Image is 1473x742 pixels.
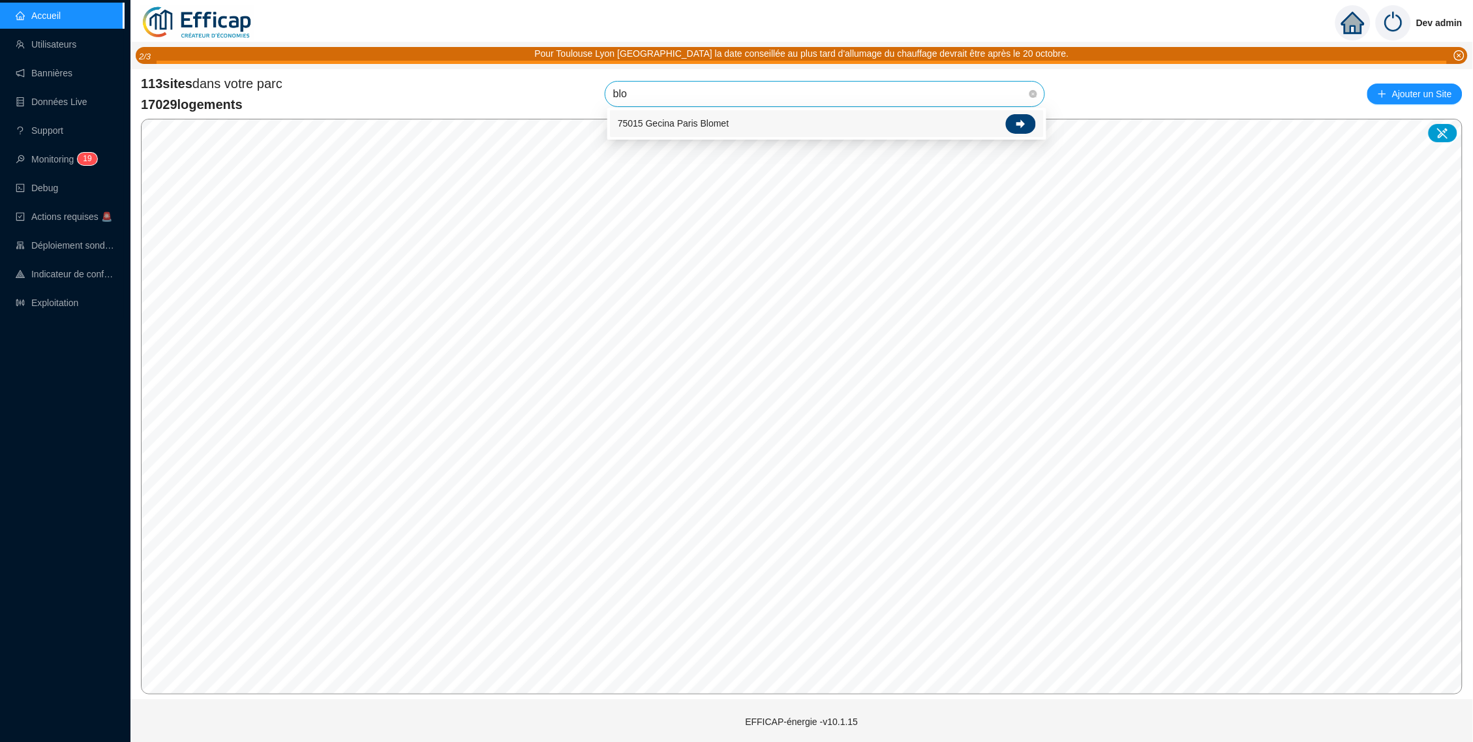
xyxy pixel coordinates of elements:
a: databaseDonnées Live [16,97,87,107]
div: Pour Toulouse Lyon [GEOGRAPHIC_DATA] la date conseillée au plus tard d'allumage du chauffage devr... [534,47,1069,61]
a: homeAccueil [16,10,61,21]
span: close-circle [1454,50,1465,61]
span: 113 sites [141,76,192,91]
a: codeDebug [16,183,58,193]
span: home [1341,11,1365,35]
a: notificationBannières [16,68,72,78]
img: power [1376,5,1411,40]
a: questionSupport [16,125,63,136]
span: close-circle [1029,90,1037,98]
i: 2 / 3 [139,52,151,61]
a: heat-mapIndicateur de confort [16,269,115,279]
div: 75015 Gecina Paris Blomet [610,110,1044,137]
span: check-square [16,212,25,221]
span: Ajouter un Site [1392,85,1452,103]
a: teamUtilisateurs [16,39,76,50]
span: 75015 Gecina Paris Blomet [618,117,729,131]
sup: 19 [78,153,97,165]
span: Actions requises 🚨 [31,211,112,222]
canvas: Map [142,119,1462,694]
span: plus [1378,89,1387,99]
span: dans votre parc [141,74,282,93]
span: 1 [83,154,87,163]
a: monitorMonitoring19 [16,154,93,164]
span: EFFICAP-énergie - v10.1.15 [746,717,858,727]
a: slidersExploitation [16,298,78,308]
a: clusterDéploiement sondes [16,240,115,251]
span: Dev admin [1416,2,1463,44]
button: Ajouter un Site [1367,84,1463,104]
span: 9 [87,154,92,163]
span: 17029 logements [141,95,282,114]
